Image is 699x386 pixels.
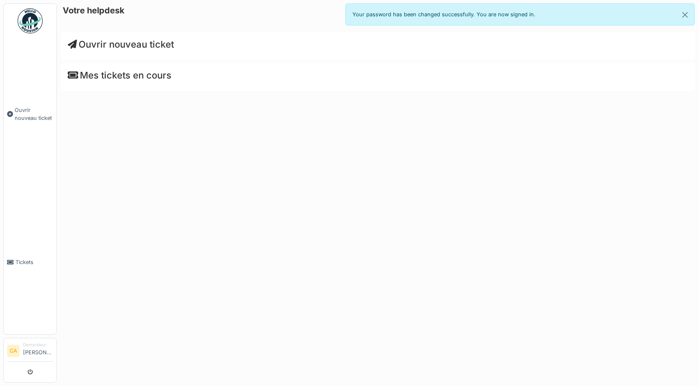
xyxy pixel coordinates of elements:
a: Tickets [4,190,56,334]
h4: Mes tickets en cours [68,70,688,81]
li: [PERSON_NAME] [23,342,53,360]
span: Ouvrir nouveau ticket [15,106,53,122]
a: Ouvrir nouveau ticket [4,38,56,190]
img: Badge_color-CXgf-gQk.svg [18,8,43,33]
span: Tickets [15,258,53,266]
div: Your password has been changed successfully. You are now signed in. [345,3,695,25]
h6: Votre helpdesk [63,5,125,15]
div: Demandeur [23,342,53,348]
button: Close [676,4,694,26]
a: Ouvrir nouveau ticket [68,39,174,50]
a: CA Demandeur[PERSON_NAME] [7,342,53,362]
li: CA [7,345,20,357]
